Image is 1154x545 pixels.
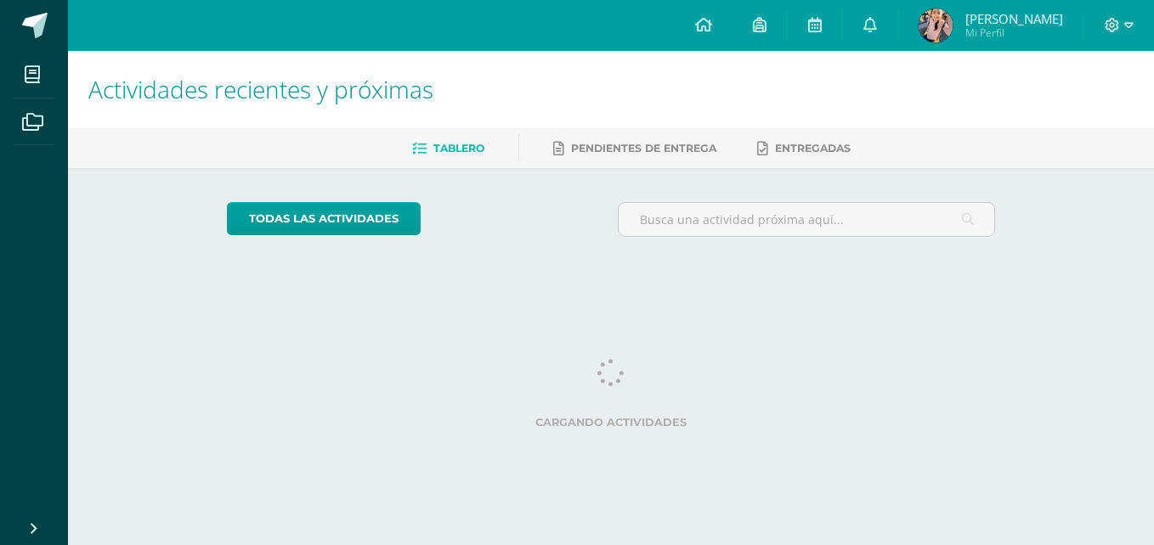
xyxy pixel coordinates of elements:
[412,135,484,162] a: Tablero
[227,416,996,429] label: Cargando actividades
[919,8,953,42] img: 92a6486921d0d9f9fc7133f57aa3d65a.png
[553,135,716,162] a: Pendientes de entrega
[227,202,421,235] a: todas las Actividades
[757,135,851,162] a: Entregadas
[88,73,433,105] span: Actividades recientes y próximas
[965,10,1063,27] span: [PERSON_NAME]
[571,142,716,155] span: Pendientes de entrega
[775,142,851,155] span: Entregadas
[619,203,995,236] input: Busca una actividad próxima aquí...
[965,25,1063,40] span: Mi Perfil
[433,142,484,155] span: Tablero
